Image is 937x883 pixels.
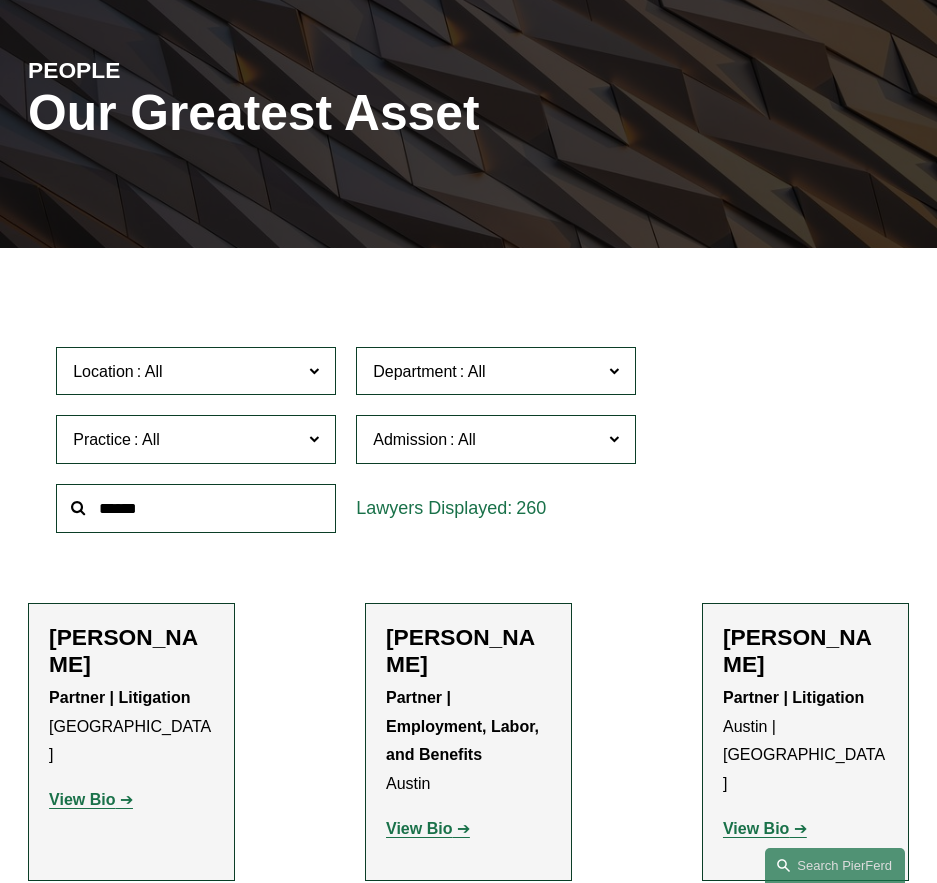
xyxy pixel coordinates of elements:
[723,820,789,837] strong: View Bio
[49,689,190,706] strong: Partner | Litigation
[28,85,615,142] h1: Our Greatest Asset
[28,56,248,85] h4: PEOPLE
[73,431,131,448] span: Practice
[765,848,905,883] a: Search this site
[49,624,214,679] h2: [PERSON_NAME]
[49,791,133,808] a: View Bio
[723,689,864,706] strong: Partner | Litigation
[373,431,447,448] span: Admission
[386,689,543,764] strong: Partner | Employment, Labor, and Benefits
[386,820,452,837] strong: View Bio
[73,363,134,380] span: Location
[516,498,546,518] span: 260
[49,791,115,808] strong: View Bio
[723,624,888,679] h2: [PERSON_NAME]
[386,684,551,799] p: Austin
[723,820,807,837] a: View Bio
[386,820,470,837] a: View Bio
[386,624,551,679] h2: [PERSON_NAME]
[723,684,888,799] p: Austin | [GEOGRAPHIC_DATA]
[373,363,457,380] span: Department
[49,684,214,770] p: [GEOGRAPHIC_DATA]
